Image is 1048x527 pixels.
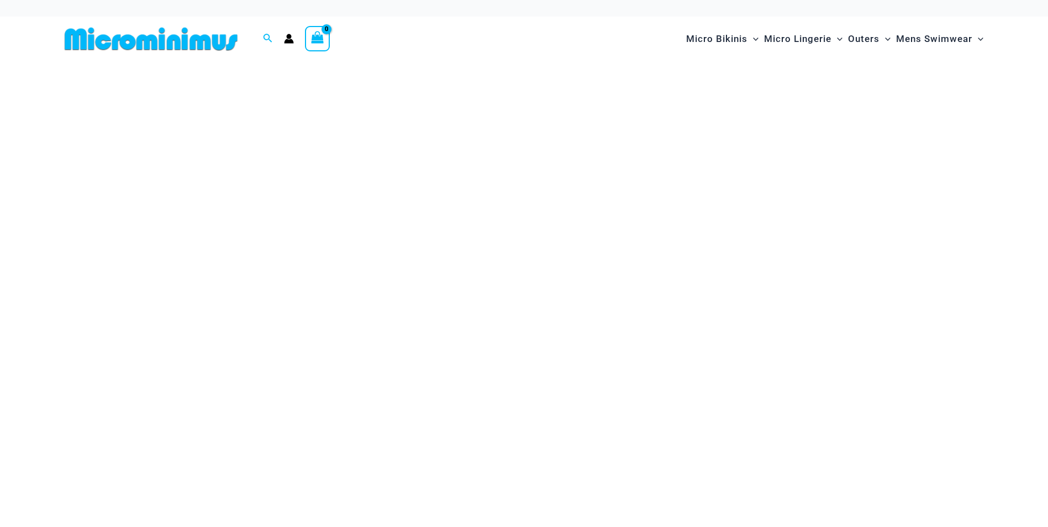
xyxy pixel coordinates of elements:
[686,25,747,53] span: Micro Bikinis
[284,34,294,44] a: Account icon link
[831,25,842,53] span: Menu Toggle
[682,20,988,57] nav: Site Navigation
[683,22,761,56] a: Micro BikinisMenu ToggleMenu Toggle
[764,25,831,53] span: Micro Lingerie
[263,32,273,46] a: Search icon link
[896,25,972,53] span: Mens Swimwear
[845,22,893,56] a: OutersMenu ToggleMenu Toggle
[761,22,845,56] a: Micro LingerieMenu ToggleMenu Toggle
[972,25,983,53] span: Menu Toggle
[880,25,891,53] span: Menu Toggle
[305,26,330,51] a: View Shopping Cart, empty
[60,27,242,51] img: MM SHOP LOGO FLAT
[747,25,759,53] span: Menu Toggle
[848,25,880,53] span: Outers
[893,22,986,56] a: Mens SwimwearMenu ToggleMenu Toggle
